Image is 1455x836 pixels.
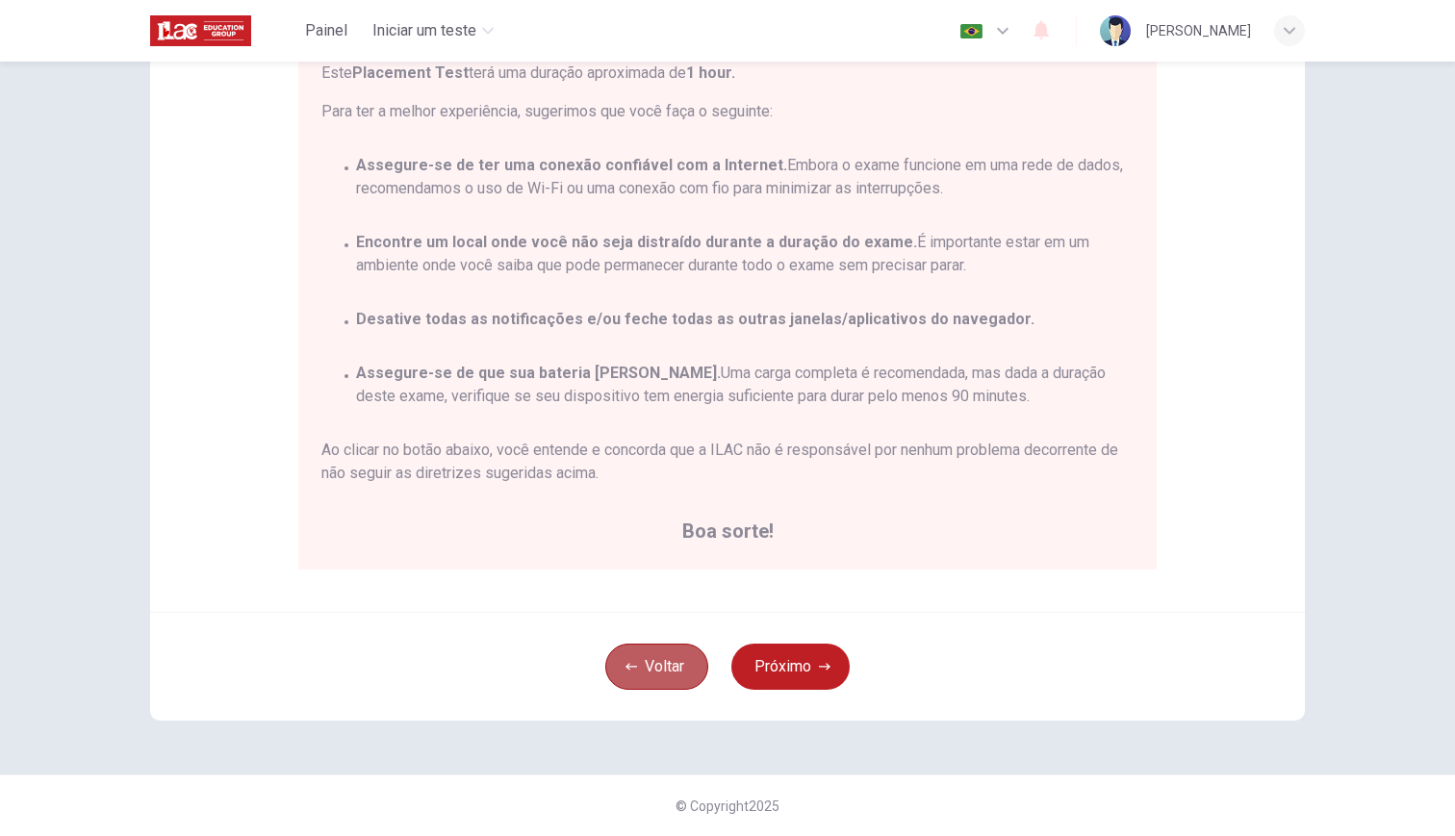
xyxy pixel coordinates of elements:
[365,13,501,48] button: Iniciar um teste
[321,516,1134,546] span: Boa sorte!
[1100,15,1131,46] img: Profile picture
[356,156,787,174] strong: Assegure-se de ter uma conexão confiável com a Internet.
[356,364,721,382] strong: Assegure-se de que sua bateria [PERSON_NAME].
[686,63,735,82] strong: 1 hour.
[731,644,850,690] button: Próximo
[321,62,1134,85] span: Este terá uma duração aproximada de
[1146,19,1251,42] div: [PERSON_NAME]
[305,19,347,42] span: Painel
[959,24,983,38] img: pt
[372,19,476,42] span: Iniciar um teste
[356,362,1134,408] span: Uma carga completa é recomendada, mas dada a duração deste exame, verifique se seu dispositivo te...
[321,100,1134,123] span: Para ter a melhor experiência, sugerimos que você faça o seguinte:
[150,12,295,50] a: ILAC logo
[356,310,1034,328] strong: Desative todas as notificações e/ou feche todas as outras janelas/aplicativos do navegador.
[605,644,708,690] button: Voltar
[676,798,779,814] span: © Copyright 2025
[356,154,1134,200] span: Embora o exame funcione em uma rede de dados, recomendamos o uso de Wi-Fi ou uma conexão com fio ...
[356,233,917,251] strong: Encontre um local onde você não seja distraído durante a duração do exame.
[321,439,1134,485] span: Ao clicar no botão abaixo, você entende e concorda que a ILAC não é responsável por nenhum proble...
[352,63,469,82] strong: Placement Test
[356,231,1134,277] span: É importante estar em um ambiente onde você saiba que pode permanecer durante todo o exame sem pr...
[150,12,251,50] img: ILAC logo
[295,13,357,48] button: Painel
